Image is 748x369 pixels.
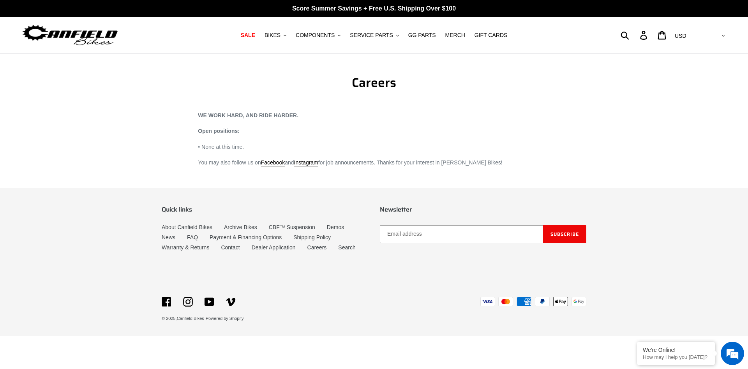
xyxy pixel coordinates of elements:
span: COMPONENTS [296,32,335,39]
input: Search [625,26,645,44]
p: Newsletter [380,206,586,213]
a: Shipping Policy [293,234,331,240]
a: FAQ [187,234,198,240]
a: CBF™ Suspension [269,224,315,230]
button: COMPONENTS [292,30,344,41]
input: Email address [380,225,543,243]
a: MERCH [441,30,469,41]
a: Instagram [294,159,318,166]
a: Powered by Shopify [206,316,244,321]
span: Subscribe [550,230,579,238]
a: Careers [307,244,327,251]
p: Quick links [162,206,368,213]
button: BIKES [261,30,290,41]
span: SERVICE PARTS [350,32,393,39]
a: GG PARTS [404,30,440,41]
p: • None at this time. [198,143,550,151]
a: Dealer Application [252,244,296,251]
span: GG PARTS [408,32,436,39]
a: About Canfield Bikes [162,224,212,230]
a: Contact [221,244,240,251]
p: You may also follow us on and for job announcements. Thanks for your interest in [PERSON_NAME] Bi... [198,159,550,167]
a: SALE [237,30,259,41]
span: SALE [241,32,255,39]
a: Canfield Bikes [177,316,204,321]
p: How may I help you today? [643,354,709,360]
div: We're Online! [643,347,709,353]
a: Payment & Financing Options [210,234,282,240]
button: SERVICE PARTS [346,30,402,41]
span: GIFT CARDS [475,32,508,39]
span: MERCH [445,32,465,39]
h1: Careers [198,75,550,90]
img: Canfield Bikes [21,23,119,48]
small: © 2025, [162,316,204,321]
span: BIKES [265,32,280,39]
a: Archive Bikes [224,224,257,230]
button: Subscribe [543,225,586,243]
a: Warranty & Returns [162,244,209,251]
a: Search [338,244,355,251]
a: GIFT CARDS [471,30,512,41]
a: Facebook [261,159,285,166]
a: Demos [327,224,344,230]
strong: Open positions: [198,128,240,134]
a: News [162,234,175,240]
strong: WE WORK HARD, AND RIDE HARDER. [198,112,298,118]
